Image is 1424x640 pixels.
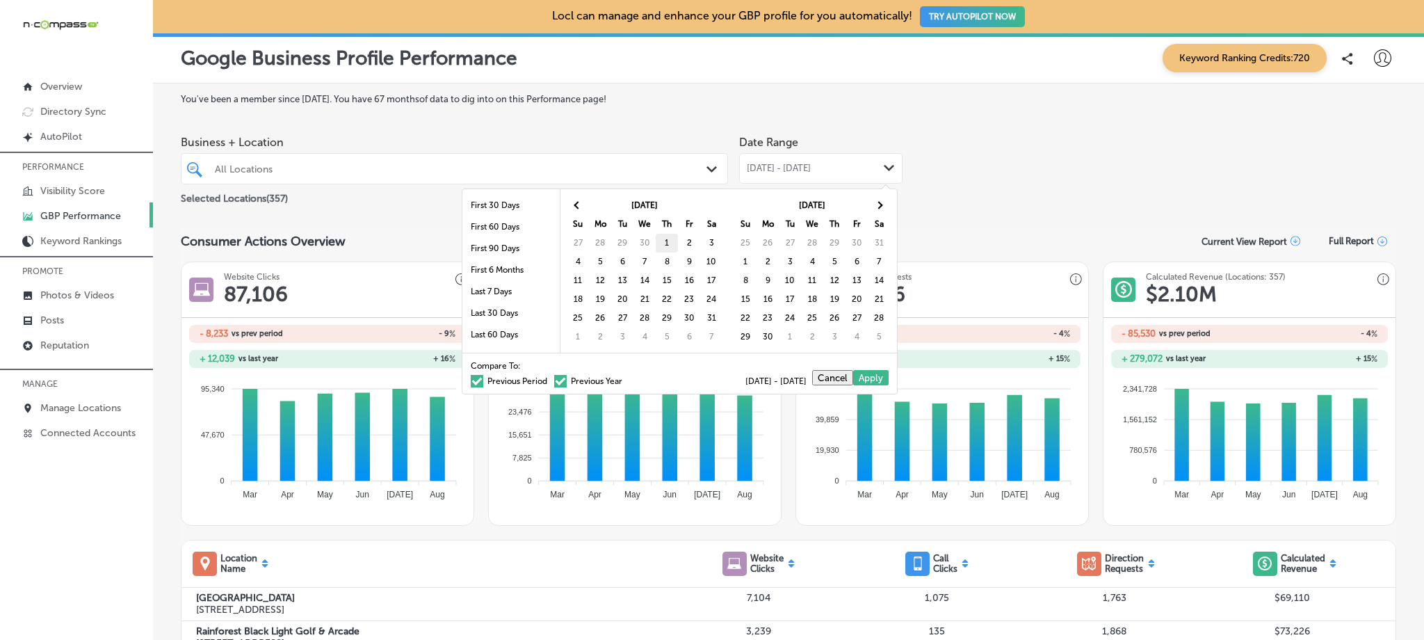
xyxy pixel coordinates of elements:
td: 24 [779,309,801,328]
tspan: Mar [550,490,565,499]
tspan: 19,930 [816,446,839,454]
label: Date Range [739,136,798,149]
td: 4 [801,253,823,271]
td: 9 [756,271,779,290]
td: 7 [700,328,722,346]
td: 12 [589,271,611,290]
td: 28 [801,234,823,253]
td: 29 [823,234,845,253]
li: First 6 Months [462,259,560,281]
th: Tu [779,215,801,234]
tspan: Jun [1282,490,1295,499]
td: 10 [700,253,722,271]
td: 5 [823,253,845,271]
td: 3 [700,234,722,253]
tspan: Jun [663,490,677,499]
td: 4 [567,253,589,271]
tspan: [DATE] [1311,490,1338,499]
th: We [801,215,823,234]
label: Previous Period [471,377,547,385]
td: 30 [845,234,868,253]
p: 1,868 [1026,625,1204,637]
td: 1 [779,328,801,346]
tspan: Aug [738,490,752,499]
span: Compare To: [471,362,521,370]
td: 26 [589,309,611,328]
p: Direction Requests [1105,553,1144,574]
td: 25 [801,309,823,328]
p: Visibility Score [40,185,105,197]
td: 11 [801,271,823,290]
td: 1 [734,253,756,271]
li: First 90 Days [462,238,560,259]
tspan: May [932,490,948,499]
td: 6 [678,328,700,346]
td: 25 [567,309,589,328]
h3: Calculated Revenue (Locations: 357) [1146,272,1286,282]
th: [DATE] [756,196,868,215]
span: vs last year [238,355,278,362]
td: 14 [868,271,890,290]
tspan: Apr [588,490,601,499]
span: vs prev period [1159,330,1211,337]
th: Th [823,215,845,234]
td: 10 [779,271,801,290]
td: 30 [756,328,779,346]
th: Sa [700,215,722,234]
td: 29 [734,328,756,346]
td: 1 [567,328,589,346]
p: Overview [40,81,82,93]
td: 26 [823,309,845,328]
tspan: 7,825 [512,454,532,462]
span: Business + Location [181,136,728,149]
tspan: 15,651 [508,431,532,439]
li: Last 90 Days [462,346,560,367]
h1: 87,106 [224,282,288,307]
p: Website Clicks [750,553,784,574]
p: Keyword Rankings [40,235,122,247]
p: $69,110 [1204,592,1382,604]
th: Su [734,215,756,234]
td: 24 [700,290,722,309]
td: 28 [589,234,611,253]
h2: + 15 [1249,354,1377,364]
td: 27 [567,234,589,253]
td: 5 [656,328,678,346]
h2: - 9 [327,329,455,339]
label: Rainforest Black Light Golf & Arcade [196,625,670,637]
td: 23 [678,290,700,309]
img: 660ab0bf-5cc7-4cb8-ba1c-48b5ae0f18e60NCTV_CLogo_TV_Black_-500x88.png [22,18,99,31]
tspan: 0 [220,477,225,485]
p: Manage Locations [40,402,121,414]
tspan: Jun [356,490,369,499]
th: [DATE] [589,196,700,215]
td: 30 [633,234,656,253]
td: 17 [700,271,722,290]
p: Reputation [40,339,89,351]
td: 16 [678,271,700,290]
td: 28 [868,309,890,328]
td: 26 [756,234,779,253]
h1: $ 2.10M [1146,282,1217,307]
tspan: Aug [1353,490,1368,499]
td: 14 [633,271,656,290]
span: [DATE] - [DATE] [747,163,811,174]
td: 18 [801,290,823,309]
td: 20 [611,290,633,309]
td: 15 [656,271,678,290]
tspan: Aug [430,490,445,499]
td: 29 [611,234,633,253]
td: 6 [845,253,868,271]
td: 3 [823,328,845,346]
p: 1,075 [848,592,1026,604]
span: Keyword Ranking Credits: 720 [1163,44,1327,72]
span: % [1371,329,1377,339]
tspan: [DATE] [387,490,413,499]
span: vs last year [1166,355,1206,362]
p: Call Clicks [933,553,957,574]
td: 27 [845,309,868,328]
tspan: 0 [528,477,532,485]
td: 19 [589,290,611,309]
td: 16 [756,290,779,309]
tspan: 1,561,152 [1123,415,1157,424]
